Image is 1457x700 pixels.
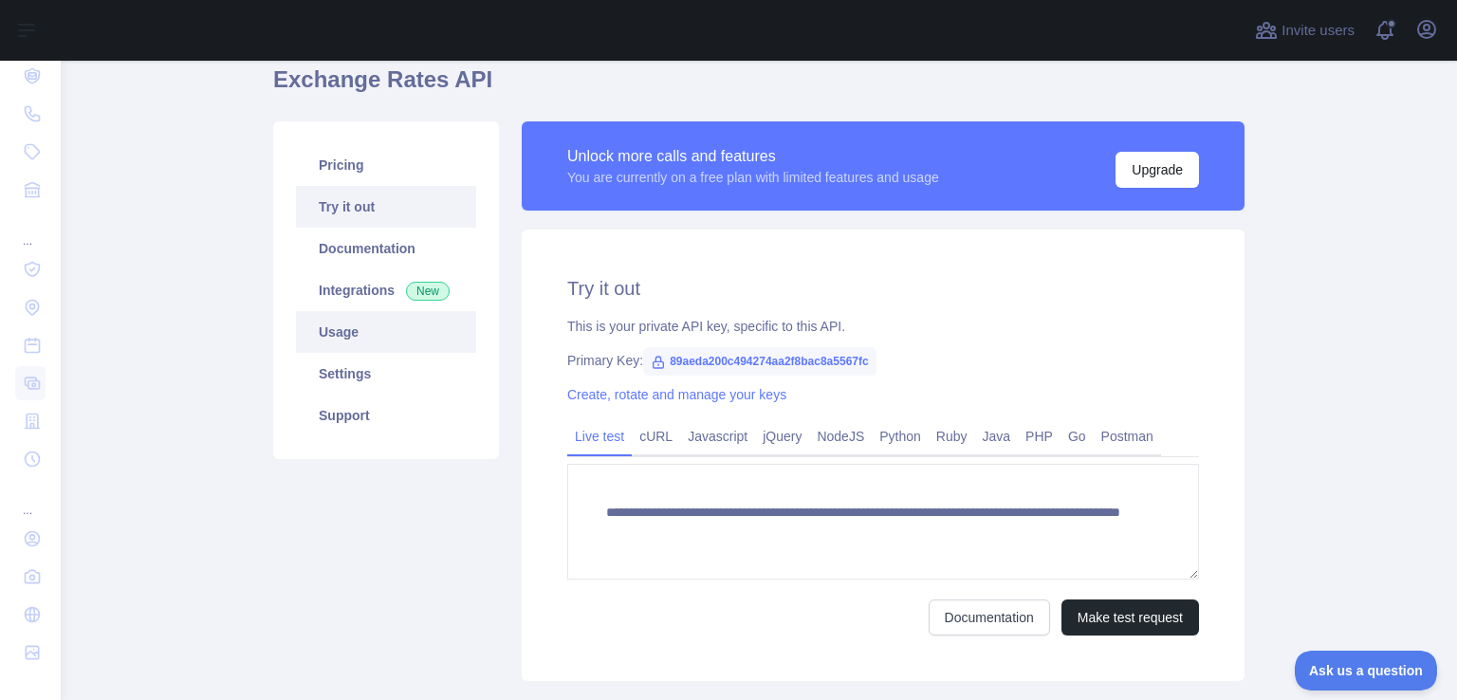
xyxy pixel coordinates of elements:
a: NodeJS [809,421,872,451]
a: Go [1060,421,1094,451]
a: Postman [1094,421,1161,451]
a: Try it out [296,186,476,228]
div: Primary Key: [567,351,1199,370]
div: ... [15,211,46,249]
a: Live test [567,421,632,451]
a: Python [872,421,929,451]
iframe: Toggle Customer Support [1295,651,1438,691]
a: Settings [296,353,476,395]
div: This is your private API key, specific to this API. [567,317,1199,336]
a: jQuery [755,421,809,451]
a: Ruby [929,421,975,451]
a: Integrations New [296,269,476,311]
div: ... [15,480,46,518]
button: Invite users [1251,15,1358,46]
div: You are currently on a free plan with limited features and usage [567,168,939,187]
a: Javascript [680,421,755,451]
button: Upgrade [1116,152,1199,188]
a: Usage [296,311,476,353]
a: Support [296,395,476,436]
a: Documentation [929,599,1050,636]
div: Unlock more calls and features [567,145,939,168]
button: Make test request [1061,599,1199,636]
h2: Try it out [567,275,1199,302]
a: Java [975,421,1019,451]
a: Pricing [296,144,476,186]
h1: Exchange Rates API [273,64,1245,110]
a: cURL [632,421,680,451]
a: Documentation [296,228,476,269]
a: Create, rotate and manage your keys [567,387,786,402]
span: New [406,282,450,301]
span: 89aeda200c494274aa2f8bac8a5567fc [643,347,876,376]
a: PHP [1018,421,1060,451]
span: Invite users [1282,20,1355,42]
